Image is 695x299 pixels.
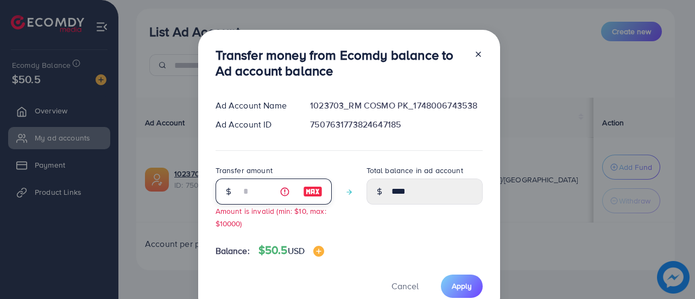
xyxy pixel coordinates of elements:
span: USD [288,245,305,257]
button: Cancel [378,275,432,298]
span: Cancel [391,280,419,292]
small: Amount is invalid (min: $10, max: $10000) [216,206,326,228]
label: Transfer amount [216,165,273,176]
h3: Transfer money from Ecomdy balance to Ad account balance [216,47,465,79]
div: 1023703_RM COSMO PK_1748006743538 [301,99,491,112]
img: image [303,185,323,198]
span: Balance: [216,245,250,257]
label: Total balance in ad account [367,165,463,176]
img: image [313,246,324,257]
button: Apply [441,275,483,298]
span: Apply [452,281,472,291]
div: Ad Account Name [207,99,302,112]
div: 7507631773824647185 [301,118,491,131]
div: Ad Account ID [207,118,302,131]
h4: $50.5 [258,244,324,257]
